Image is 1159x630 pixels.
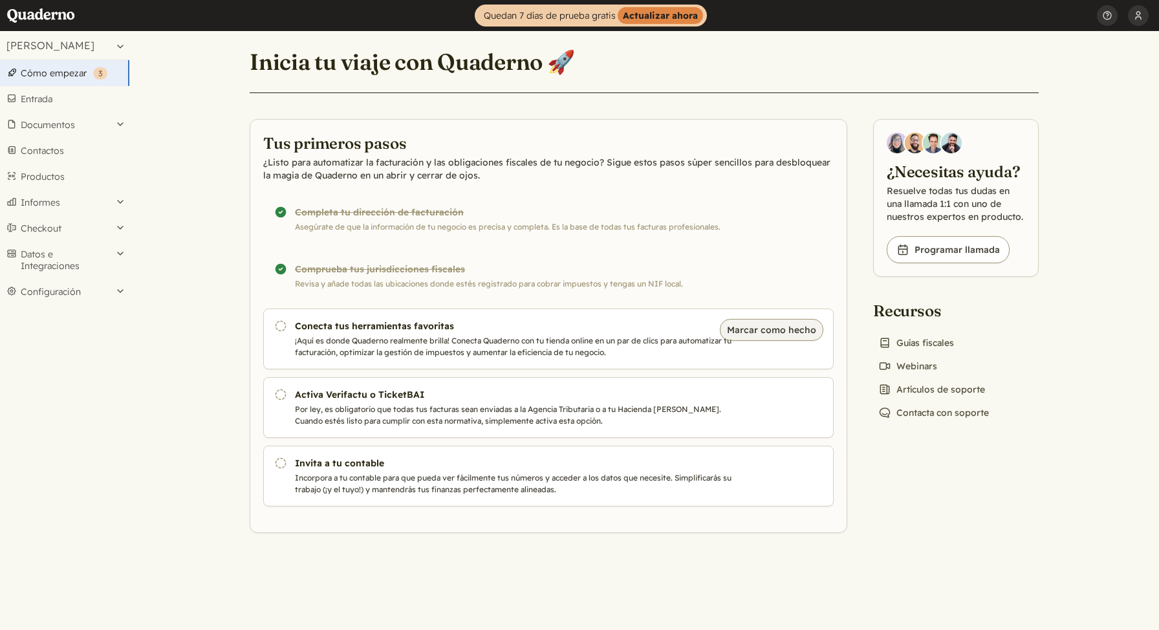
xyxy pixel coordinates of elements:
a: Quedan 7 días de prueba gratisActualizar ahora [475,5,707,27]
a: Contacta con soporte [873,404,994,422]
a: Invita a tu contable Incorpora a tu contable para que pueda ver fácilmente tus números y acceder ... [263,446,834,506]
p: Resuelve todas tus dudas en una llamada 1:1 con uno de nuestros expertos en producto. [887,184,1025,223]
h3: Invita a tu contable [295,457,736,470]
span: 3 [98,69,102,78]
h2: Tus primeros pasos [263,133,834,153]
p: Por ley, es obligatorio que todas tus facturas sean enviadas a la Agencia Tributaria o a tu Hacie... [295,404,736,427]
img: Diana Carrasco, Account Executive at Quaderno [887,133,907,153]
p: Incorpora a tu contable para que pueda ver fácilmente tus números y acceder a los datos que neces... [295,472,736,495]
img: Ivo Oltmans, Business Developer at Quaderno [923,133,944,153]
a: Artículos de soporte [873,380,990,398]
p: ¿Listo para automatizar la facturación y las obligaciones fiscales de tu negocio? Sigue estos pas... [263,156,834,182]
strong: Actualizar ahora [618,7,703,24]
a: Activa Verifactu o TicketBAI Por ley, es obligatorio que todas tus facturas sean enviadas a la Ag... [263,377,834,438]
a: Guías fiscales [873,334,959,352]
h3: Conecta tus herramientas favoritas [295,320,736,332]
a: Conecta tus herramientas favoritas ¡Aquí es donde Quaderno realmente brilla! Conecta Quaderno con... [263,309,834,369]
h3: Activa Verifactu o TicketBAI [295,388,736,401]
h2: Recursos [873,300,994,321]
button: Marcar como hecho [720,319,823,341]
a: Webinars [873,357,942,375]
img: Javier Rubio, DevRel at Quaderno [941,133,962,153]
a: Programar llamada [887,236,1010,263]
h2: ¿Necesitas ayuda? [887,161,1025,182]
h1: Inicia tu viaje con Quaderno 🚀 [250,48,575,76]
p: ¡Aquí es donde Quaderno realmente brilla! Conecta Quaderno con tu tienda online en un par de clic... [295,335,736,358]
img: Jairo Fumero, Account Executive at Quaderno [905,133,926,153]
